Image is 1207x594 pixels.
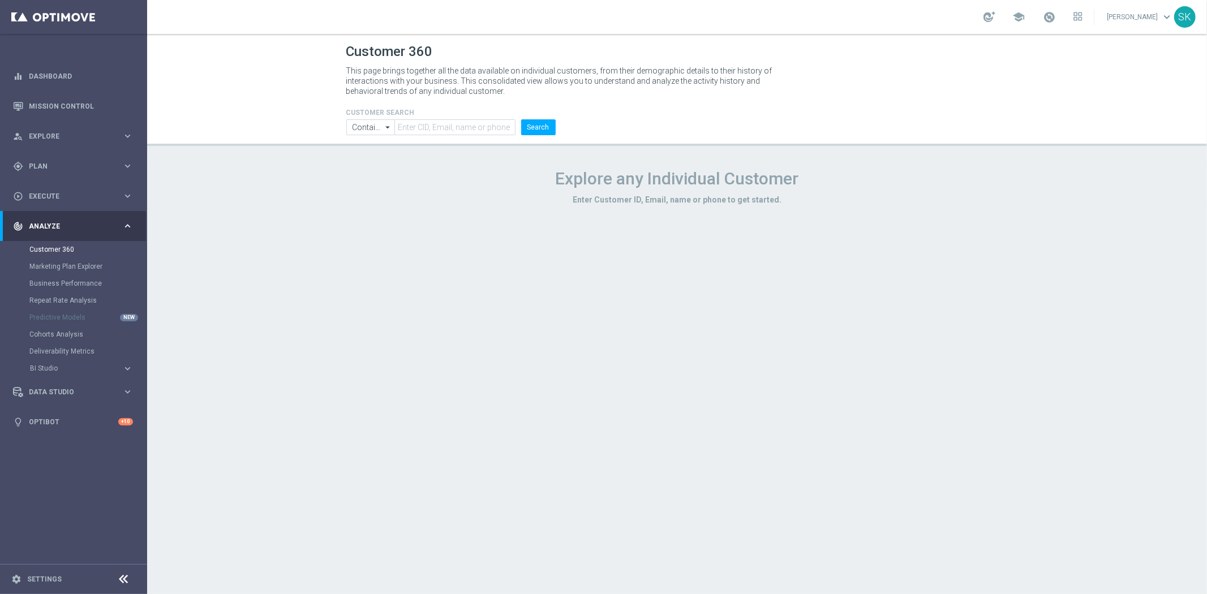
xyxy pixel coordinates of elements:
div: Repeat Rate Analysis [29,292,146,309]
div: Predictive Models [29,309,146,326]
i: gps_fixed [13,161,23,171]
button: Data Studio keyboard_arrow_right [12,388,134,397]
a: Cohorts Analysis [29,330,118,339]
a: Repeat Rate Analysis [29,296,118,305]
div: BI Studio [29,360,146,377]
a: Marketing Plan Explorer [29,262,118,271]
div: Cohorts Analysis [29,326,146,343]
a: Dashboard [29,61,133,91]
div: Mission Control [13,91,133,121]
span: Data Studio [29,389,122,395]
i: settings [11,574,22,584]
i: track_changes [13,221,23,231]
button: person_search Explore keyboard_arrow_right [12,132,134,141]
div: BI Studio [30,365,122,372]
i: keyboard_arrow_right [122,386,133,397]
button: equalizer Dashboard [12,72,134,81]
span: Explore [29,133,122,140]
span: Analyze [29,223,122,230]
span: school [1012,11,1025,23]
button: gps_fixed Plan keyboard_arrow_right [12,162,134,171]
h4: CUSTOMER SEARCH [346,109,556,117]
button: track_changes Analyze keyboard_arrow_right [12,222,134,231]
span: Execute [29,193,122,200]
i: keyboard_arrow_right [122,191,133,201]
div: Plan [13,161,122,171]
i: equalizer [13,71,23,81]
a: Mission Control [29,91,133,121]
h1: Explore any Individual Customer [346,169,1008,189]
button: Search [521,119,556,135]
h3: Enter Customer ID, Email, name or phone to get started. [346,195,1008,205]
span: Plan [29,163,122,170]
div: Execute [13,191,122,201]
div: Data Studio [13,387,122,397]
i: keyboard_arrow_right [122,161,133,171]
span: keyboard_arrow_down [1161,11,1173,23]
a: Settings [27,576,62,583]
h1: Customer 360 [346,44,1008,60]
i: person_search [13,131,23,141]
a: [PERSON_NAME]keyboard_arrow_down [1106,8,1174,25]
i: play_circle_outline [13,191,23,201]
p: This page brings together all the data available on individual customers, from their demographic ... [346,66,782,96]
i: lightbulb [13,417,23,427]
a: Business Performance [29,279,118,288]
div: Optibot [13,407,133,437]
div: SK [1174,6,1196,28]
div: Business Performance [29,275,146,292]
button: Mission Control [12,102,134,111]
i: keyboard_arrow_right [122,221,133,231]
div: Dashboard [13,61,133,91]
i: arrow_drop_down [383,120,394,135]
a: Deliverability Metrics [29,347,118,356]
div: Customer 360 [29,241,146,258]
div: NEW [120,314,138,321]
div: Explore [13,131,122,141]
button: play_circle_outline Execute keyboard_arrow_right [12,192,134,201]
div: Analyze [13,221,122,231]
a: Optibot [29,407,118,437]
input: Contains [346,119,395,135]
div: Deliverability Metrics [29,343,146,360]
div: Marketing Plan Explorer [29,258,146,275]
input: Enter CID, Email, name or phone [394,119,515,135]
i: keyboard_arrow_right [122,363,133,374]
span: BI Studio [30,365,111,372]
a: Customer 360 [29,245,118,254]
i: keyboard_arrow_right [122,131,133,141]
button: lightbulb Optibot +10 [12,417,134,427]
button: BI Studio keyboard_arrow_right [29,364,134,373]
div: +10 [118,418,133,425]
